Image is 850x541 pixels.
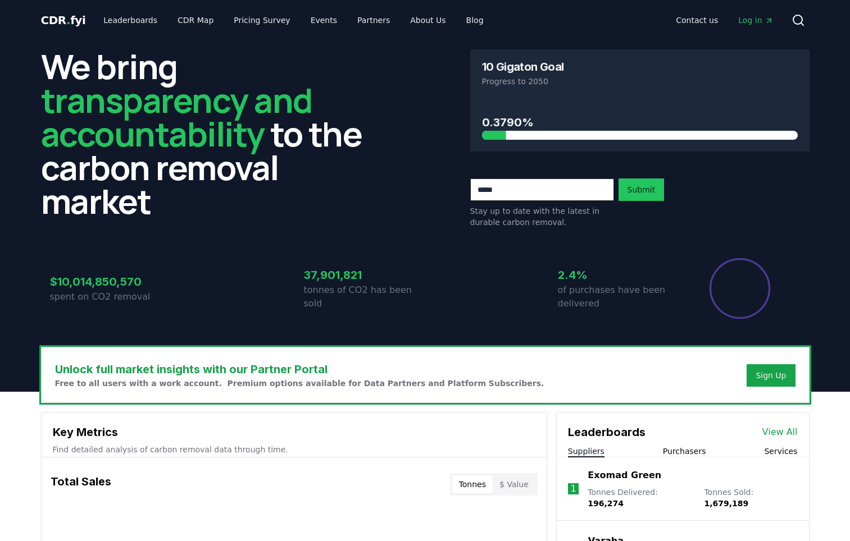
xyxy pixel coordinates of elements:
p: Stay up to date with the latest in durable carbon removal. [470,205,614,228]
h3: 37,901,821 [304,267,425,283]
span: . [66,13,70,27]
button: Purchasers [663,446,706,457]
p: tonnes of CO2 has been sold [304,283,425,310]
a: CDR Map [169,10,222,30]
span: CDR fyi [41,13,86,27]
a: Blog [457,10,493,30]
button: Submit [619,178,665,201]
a: CDR.fyi [41,12,86,28]
p: spent on CO2 removal [50,290,171,304]
a: About Us [401,10,454,30]
a: Partners [348,10,399,30]
h3: 0.3790% [482,114,798,131]
p: of purchases have been delivered [558,283,679,310]
span: 196,274 [588,499,624,508]
button: Sign Up [747,364,795,387]
font: We bring to the carbon removal market [41,43,362,224]
h3: Unlock full market insights with our Partner Portal [55,361,544,378]
a: Sign Up [756,370,786,381]
span: 1,679,189 [704,499,748,508]
span: transparency and accountability [41,77,312,157]
button: Services [764,446,797,457]
a: Contact us [667,10,727,30]
p: Find detailed analysis of carbon removal data through time. [53,444,535,455]
h3: 10 Gigaton Goal [482,61,564,72]
a: Log in [729,10,782,30]
h3: $10,014,850,570 [50,273,171,290]
a: Exomad Green [588,469,661,482]
h3: Key Metrics [53,424,535,441]
button: $ Value [493,475,535,493]
nav: Main [94,10,492,30]
div: Percentage of sales delivered [708,257,771,320]
h3: Leaderboards [568,424,646,441]
a: Events [302,10,346,30]
a: Pricing Survey [225,10,299,30]
font: Tonnes Sold : [704,488,753,508]
h3: Total Sales [51,473,111,496]
p: 1 [570,482,576,496]
p: Progress to 2050 [482,76,798,87]
a: Leaderboards [94,10,166,30]
font: Tonnes Delivered : [588,488,658,508]
nav: Main [667,10,782,30]
h3: 2.4% [558,267,679,283]
p: Free to all users with a work account. Premium options available for Data Partners and Platform S... [55,378,544,389]
a: View All [762,425,798,439]
button: Tonnes [452,475,493,493]
font: Log in [738,16,762,25]
button: Suppliers [568,446,604,457]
